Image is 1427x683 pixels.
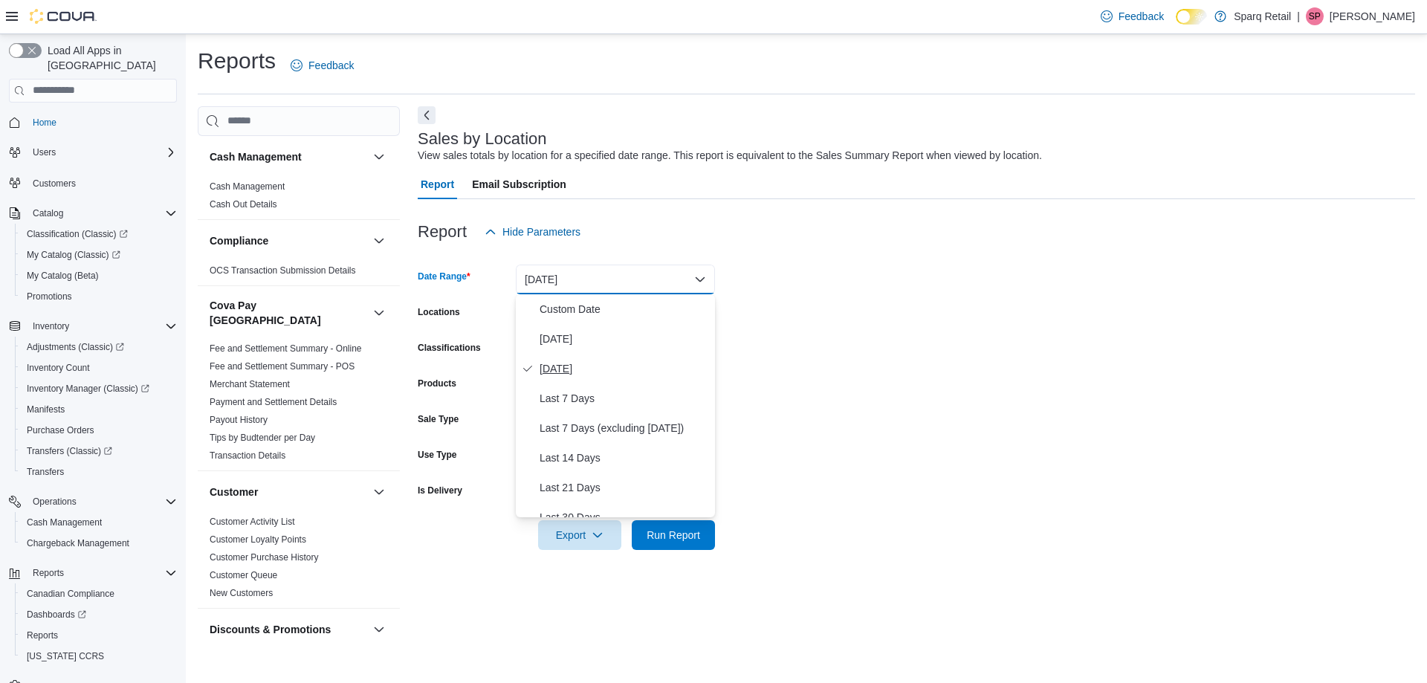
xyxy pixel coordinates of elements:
[540,479,709,496] span: Last 21 Days
[27,317,177,335] span: Inventory
[27,466,64,478] span: Transfers
[27,564,177,582] span: Reports
[21,606,177,624] span: Dashboards
[27,113,177,132] span: Home
[15,533,183,554] button: Chargeback Management
[21,463,177,481] span: Transfers
[198,178,400,219] div: Cash Management
[21,421,177,439] span: Purchase Orders
[210,433,315,443] a: Tips by Budtender per Day
[540,300,709,318] span: Custom Date
[27,588,114,600] span: Canadian Compliance
[198,340,400,470] div: Cova Pay [GEOGRAPHIC_DATA]
[27,650,104,662] span: [US_STATE] CCRS
[210,622,331,637] h3: Discounts & Promotions
[21,627,64,644] a: Reports
[27,629,58,641] span: Reports
[27,445,112,457] span: Transfers (Classic)
[15,378,183,399] a: Inventory Manager (Classic)
[21,225,134,243] a: Classification (Classic)
[21,442,177,460] span: Transfers (Classic)
[27,317,75,335] button: Inventory
[210,149,302,164] h3: Cash Management
[21,534,135,552] a: Chargeback Management
[27,609,86,621] span: Dashboards
[198,46,276,76] h1: Reports
[21,647,177,665] span: Washington CCRS
[3,563,183,583] button: Reports
[210,534,306,545] a: Customer Loyalty Points
[15,224,183,245] a: Classification (Classic)
[27,291,72,302] span: Promotions
[210,198,277,210] span: Cash Out Details
[1309,7,1321,25] span: SP
[210,199,277,210] a: Cash Out Details
[418,449,456,461] label: Use Type
[27,175,82,192] a: Customers
[418,106,436,124] button: Next
[21,246,177,264] span: My Catalog (Classic)
[21,514,108,531] a: Cash Management
[27,249,120,261] span: My Catalog (Classic)
[210,432,315,444] span: Tips by Budtender per Day
[1306,7,1324,25] div: Scott Perrin
[21,338,177,356] span: Adjustments (Classic)
[210,343,362,354] a: Fee and Settlement Summary - Online
[15,265,183,286] button: My Catalog (Beta)
[210,569,277,581] span: Customer Queue
[27,204,177,222] span: Catalog
[21,359,177,377] span: Inventory Count
[210,378,290,390] span: Merchant Statement
[1297,7,1300,25] p: |
[27,143,62,161] button: Users
[3,203,183,224] button: Catalog
[1176,9,1207,25] input: Dark Mode
[540,419,709,437] span: Last 7 Days (excluding [DATE])
[210,233,367,248] button: Compliance
[1330,7,1415,25] p: [PERSON_NAME]
[418,413,459,425] label: Sale Type
[27,517,102,528] span: Cash Management
[647,528,700,543] span: Run Report
[27,424,94,436] span: Purchase Orders
[210,298,367,328] button: Cova Pay [GEOGRAPHIC_DATA]
[15,399,183,420] button: Manifests
[370,621,388,638] button: Discounts & Promotions
[3,111,183,133] button: Home
[210,149,367,164] button: Cash Management
[27,228,128,240] span: Classification (Classic)
[210,450,285,461] a: Transaction Details
[210,265,356,276] span: OCS Transaction Submission Details
[210,517,295,527] a: Customer Activity List
[27,564,70,582] button: Reports
[198,513,400,608] div: Customer
[3,142,183,163] button: Users
[540,330,709,348] span: [DATE]
[21,514,177,531] span: Cash Management
[21,401,71,418] a: Manifests
[27,383,149,395] span: Inventory Manager (Classic)
[1095,1,1170,31] a: Feedback
[21,380,155,398] a: Inventory Manager (Classic)
[21,421,100,439] a: Purchase Orders
[30,9,97,24] img: Cova
[27,362,90,374] span: Inventory Count
[516,294,715,517] div: Select listbox
[33,146,56,158] span: Users
[538,520,621,550] button: Export
[33,320,69,332] span: Inventory
[210,397,337,407] a: Payment and Settlement Details
[3,172,183,193] button: Customers
[1234,7,1291,25] p: Sparq Retail
[540,360,709,378] span: [DATE]
[370,483,388,501] button: Customer
[21,338,130,356] a: Adjustments (Classic)
[210,343,362,355] span: Fee and Settlement Summary - Online
[210,414,268,426] span: Payout History
[418,271,470,282] label: Date Range
[27,537,129,549] span: Chargeback Management
[33,496,77,508] span: Operations
[21,288,78,305] a: Promotions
